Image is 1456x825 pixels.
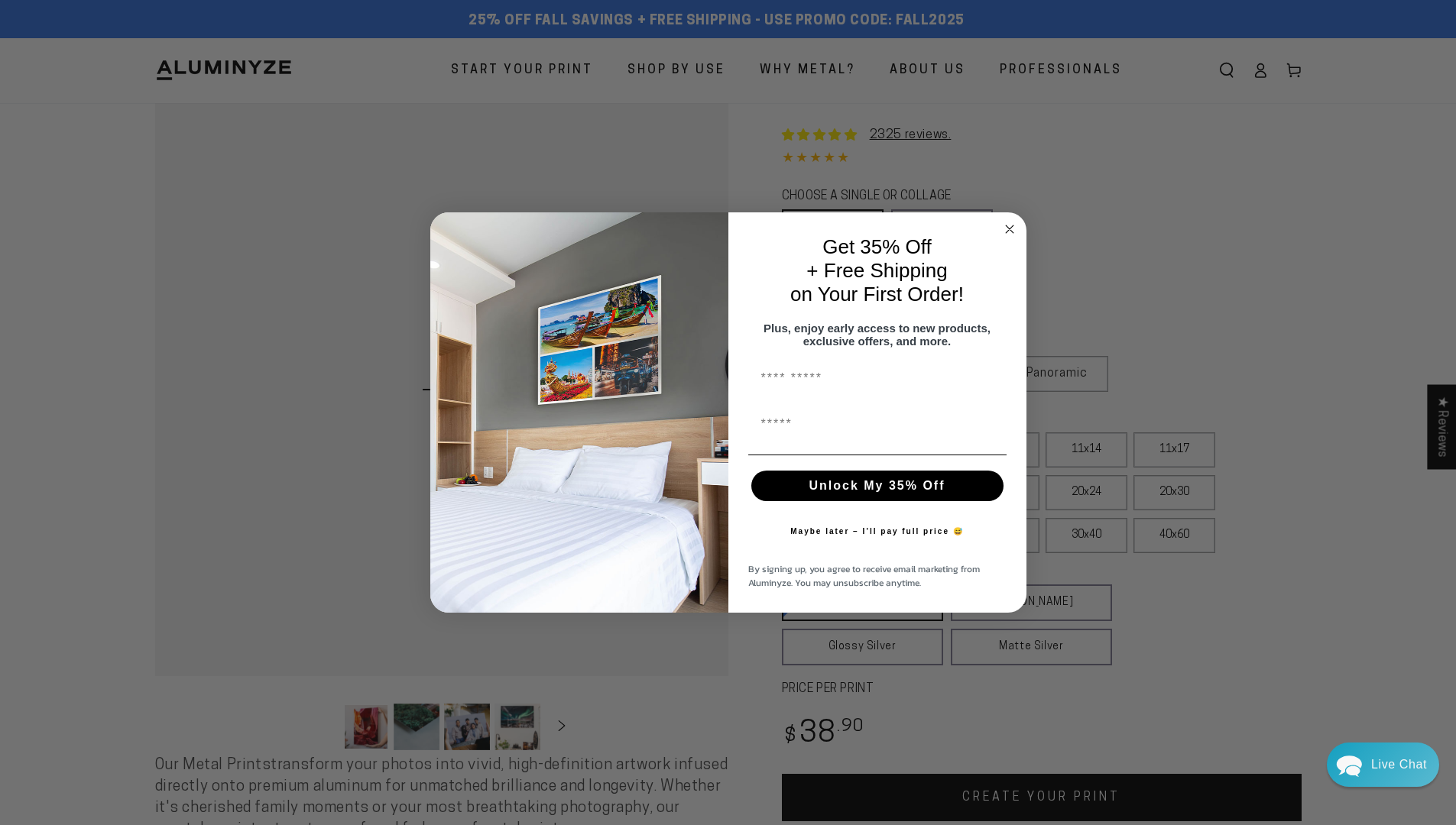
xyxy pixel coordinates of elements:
[751,471,1004,501] button: Unlock My 35% Off
[783,516,971,547] button: Maybe later – I’ll pay full price 😅
[1000,220,1019,238] button: Close dialog
[806,259,947,282] span: + Free Shipping
[1371,742,1427,787] div: Contact Us Directly
[748,562,980,590] span: By signing up, you agree to receive email marketing from Aluminyze. You may unsubscribe anytime.
[822,235,932,258] span: Get 35% Off
[430,212,728,613] img: 728e4f65-7e6c-44e2-b7d1-0292a396982f.jpeg
[1327,742,1439,787] div: Chat widget toggle
[764,322,991,348] span: Plus, enjoy early access to new products, exclusive offers, and more.
[790,283,964,306] span: on Your First Order!
[748,455,1007,455] img: underline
